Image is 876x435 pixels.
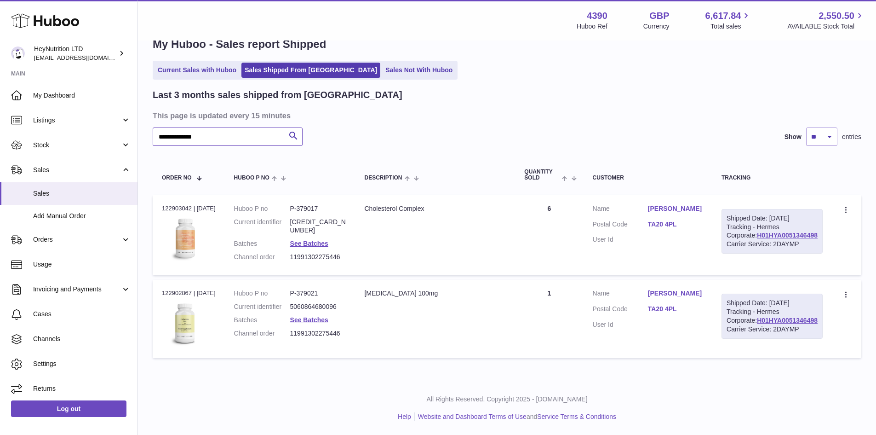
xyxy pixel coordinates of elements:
[162,204,216,213] div: 122903042 | [DATE]
[418,413,527,420] a: Website and Dashboard Terms of Use
[234,289,290,298] dt: Huboo P no
[290,302,346,311] dd: 5060864680096
[33,310,131,319] span: Cases
[11,400,126,417] a: Log out
[33,141,121,150] span: Stock
[593,320,648,329] dt: User Id
[587,10,607,22] strong: 4390
[153,89,402,101] h2: Last 3 months sales shipped from [GEOGRAPHIC_DATA]
[33,360,131,368] span: Settings
[537,413,616,420] a: Service Terms & Conditions
[234,239,290,248] dt: Batches
[290,204,346,213] dd: P-379017
[33,116,121,125] span: Listings
[648,204,703,213] a: [PERSON_NAME]
[398,413,411,420] a: Help
[721,209,823,254] div: Tracking - Hermes Corporate:
[705,10,741,22] span: 6,617.84
[515,195,583,275] td: 6
[593,289,648,300] dt: Name
[241,63,380,78] a: Sales Shipped From [GEOGRAPHIC_DATA]
[33,285,121,294] span: Invoicing and Payments
[727,214,818,223] div: Shipped Date: [DATE]
[643,22,670,31] div: Currency
[593,204,648,215] dt: Name
[290,218,346,235] dd: [CREDIT_CARD_NUMBER]
[34,45,117,62] div: HeyNutrition LTD
[33,335,131,343] span: Channels
[727,240,818,249] div: Carrier Service: 2DAYMP
[234,302,290,311] dt: Current identifier
[290,289,346,298] dd: P-379021
[290,240,328,247] a: See Batches
[842,133,861,141] span: entries
[234,253,290,261] dt: Channel order
[787,10,865,31] a: 2,550.50 AVAILABLE Stock Total
[33,91,131,100] span: My Dashboard
[162,175,192,181] span: Order No
[34,54,135,61] span: [EMAIL_ADDRESS][DOMAIN_NAME]
[757,232,818,239] a: H01HYA0051346498
[415,412,616,421] li: and
[155,63,240,78] a: Current Sales with Huboo
[145,395,869,404] p: All Rights Reserved. Copyright 2025 - [DOMAIN_NAME]
[33,166,121,174] span: Sales
[524,169,560,181] span: Quantity Sold
[787,22,865,31] span: AVAILABLE Stock Total
[784,133,802,141] label: Show
[710,22,751,31] span: Total sales
[364,289,506,298] div: [MEDICAL_DATA] 100mg
[593,220,648,231] dt: Postal Code
[290,316,328,324] a: See Batches
[648,305,703,313] a: TA20 4PL
[515,280,583,358] td: 1
[11,46,25,60] img: info@heynutrition.com
[382,63,456,78] a: Sales Not With Huboo
[721,175,823,181] div: Tracking
[234,316,290,325] dt: Batches
[819,10,854,22] span: 2,550.50
[727,325,818,334] div: Carrier Service: 2DAYMP
[234,204,290,213] dt: Huboo P no
[153,37,861,52] h1: My Huboo - Sales report Shipped
[593,235,648,244] dt: User Id
[593,175,703,181] div: Customer
[234,218,290,235] dt: Current identifier
[33,384,131,393] span: Returns
[153,110,859,121] h3: This page is updated every 15 minutes
[290,253,346,261] dd: 11991302275446
[364,204,506,213] div: Cholesterol Complex
[649,10,669,22] strong: GBP
[234,175,269,181] span: Huboo P no
[33,212,131,220] span: Add Manual Order
[593,305,648,316] dt: Postal Code
[364,175,402,181] span: Description
[757,317,818,324] a: H01HYA0051346498
[162,301,208,347] img: 43901725566207.jpg
[162,215,208,261] img: 43901725566350.jpg
[721,294,823,339] div: Tracking - Hermes Corporate:
[648,220,703,229] a: TA20 4PL
[705,10,752,31] a: 6,617.84 Total sales
[727,299,818,307] div: Shipped Date: [DATE]
[290,329,346,338] dd: 11991302275446
[234,329,290,338] dt: Channel order
[33,260,131,269] span: Usage
[648,289,703,298] a: [PERSON_NAME]
[33,189,131,198] span: Sales
[33,235,121,244] span: Orders
[162,289,216,297] div: 122902867 | [DATE]
[577,22,607,31] div: Huboo Ref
